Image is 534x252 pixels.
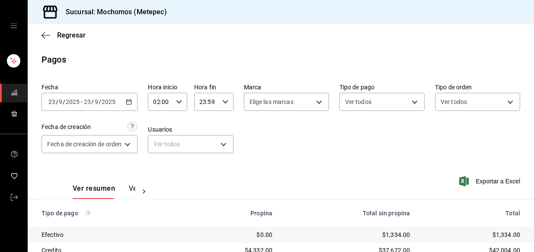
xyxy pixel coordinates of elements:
div: Ver todos [148,135,233,153]
label: Fecha [42,84,137,90]
span: - [81,98,83,105]
div: Efectivo [42,230,179,239]
svg: Los pagos realizados con Pay y otras terminales son montos brutos. [85,210,91,216]
div: Total [424,210,520,217]
label: Hora inicio [148,84,187,90]
div: $1,334.00 [424,230,520,239]
label: Tipo de orden [435,84,520,90]
div: Propina [193,210,272,217]
span: / [63,98,65,105]
input: -- [48,98,56,105]
button: Exportar a Excel [461,176,520,186]
div: Pagos [42,53,66,66]
button: Ver pagos [129,184,161,199]
div: Tipo de pago [42,210,179,217]
div: $1,334.00 [286,230,410,239]
span: / [91,98,94,105]
input: -- [83,98,91,105]
input: -- [58,98,63,105]
button: open drawer [10,22,17,29]
span: Fecha de creación de orden [47,140,122,148]
label: Marca [244,84,329,90]
div: Total sin propina [286,210,410,217]
span: Regresar [57,31,86,39]
div: navigation tabs [73,184,135,199]
button: Regresar [42,31,86,39]
h3: Sucursal: Mochomos (Metepec) [59,7,167,17]
span: Ver todos [441,98,467,106]
input: ---- [65,98,80,105]
span: Elige las marcas [249,98,294,106]
button: Ver resumen [73,184,115,199]
input: ---- [101,98,116,105]
label: Tipo de pago [339,84,425,90]
span: / [56,98,58,105]
div: $0.00 [193,230,272,239]
span: / [99,98,101,105]
label: Hora fin [194,84,233,90]
label: Usuarios [148,126,233,132]
span: Ver todos [345,98,371,106]
input: -- [94,98,99,105]
div: Fecha de creación [42,123,91,132]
